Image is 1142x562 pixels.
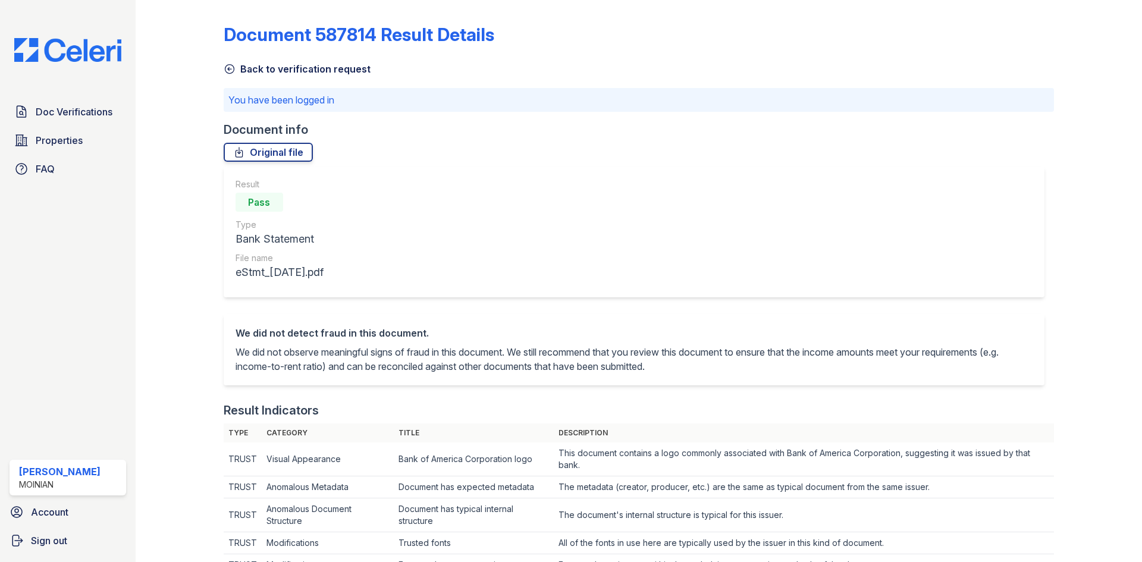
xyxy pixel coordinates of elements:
a: Original file [224,143,313,162]
a: Document 587814 Result Details [224,24,494,45]
a: Sign out [5,529,131,552]
th: Title [394,423,554,442]
td: TRUST [224,476,262,498]
a: FAQ [10,157,126,181]
th: Category [262,423,394,442]
td: Modifications [262,532,394,554]
span: Sign out [31,533,67,548]
div: Moinian [19,479,101,491]
td: Anomalous Document Structure [262,498,394,532]
td: Document has typical internal structure [394,498,554,532]
div: Type [236,219,324,231]
td: Document has expected metadata [394,476,554,498]
p: We did not observe meaningful signs of fraud in this document. We still recommend that you review... [236,345,1033,373]
div: Result Indicators [224,402,319,419]
div: File name [236,252,324,264]
div: Bank Statement [236,231,324,247]
a: Account [5,500,131,524]
td: The metadata (creator, producer, etc.) are the same as typical document from the same issuer. [554,476,1054,498]
span: Doc Verifications [36,105,112,119]
div: eStmt_[DATE].pdf [236,264,324,281]
td: Anomalous Metadata [262,476,394,498]
p: You have been logged in [228,93,1049,107]
div: [PERSON_NAME] [19,464,101,479]
th: Type [224,423,262,442]
td: Bank of America Corporation logo [394,442,554,476]
span: Properties [36,133,83,147]
div: We did not detect fraud in this document. [236,326,1033,340]
td: This document contains a logo commonly associated with Bank of America Corporation, suggesting it... [554,442,1054,476]
td: TRUST [224,498,262,532]
td: The document's internal structure is typical for this issuer. [554,498,1054,532]
td: Visual Appearance [262,442,394,476]
th: Description [554,423,1054,442]
div: Document info [224,121,1054,138]
a: Back to verification request [224,62,371,76]
td: TRUST [224,442,262,476]
div: Pass [236,193,283,212]
span: Account [31,505,68,519]
a: Doc Verifications [10,100,126,124]
div: Result [236,178,324,190]
td: Trusted fonts [394,532,554,554]
img: CE_Logo_Blue-a8612792a0a2168367f1c8372b55b34899dd931a85d93a1a3d3e32e68fde9ad4.png [5,38,131,62]
td: All of the fonts in use here are typically used by the issuer in this kind of document. [554,532,1054,554]
td: TRUST [224,532,262,554]
a: Properties [10,128,126,152]
span: FAQ [36,162,55,176]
